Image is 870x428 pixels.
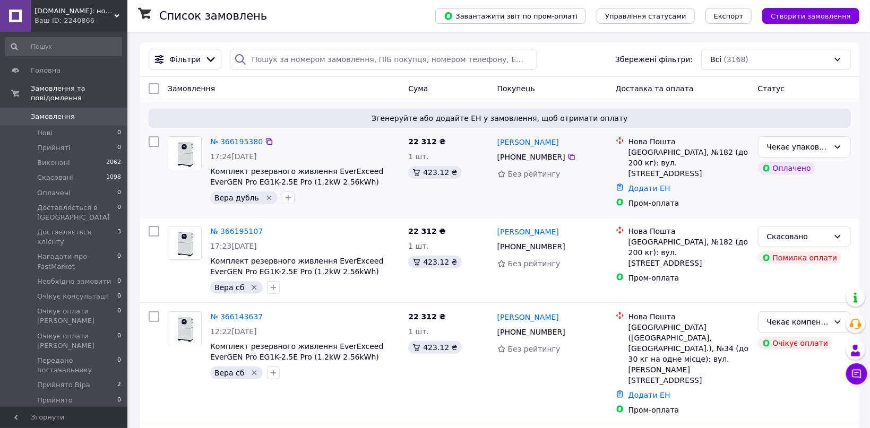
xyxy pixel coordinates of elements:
[210,342,384,361] a: Комплект резервного живлення EverExceed EverGEN Pro EG1K-2.5E Pro (1.2kW 2.56kWh)
[106,158,121,168] span: 2062
[628,147,750,179] div: [GEOGRAPHIC_DATA], №182 (до 200 кг): вул. [STREET_ADDRESS]
[159,10,267,22] h1: Список замовлень
[35,16,127,25] div: Ваш ID: 2240866
[37,331,117,351] span: Очікує оплати [PERSON_NAME]
[408,341,461,354] div: 423.12 ₴
[37,396,117,415] span: Прийнято [PERSON_NAME]
[628,136,750,147] div: Нова Пошта
[705,8,752,24] button: Експорт
[497,328,565,336] span: [PHONE_NUMBER]
[497,84,535,93] span: Покупець
[508,259,561,268] span: Без рейтингу
[37,203,117,222] span: Доставляється в [GEOGRAPHIC_DATA]
[37,228,117,247] span: Доставляється клієнту
[168,226,201,259] img: Фото товару
[497,242,565,251] span: [PHONE_NUMBER]
[37,277,111,286] span: Необхідно замовити
[628,237,750,268] div: [GEOGRAPHIC_DATA], №182 (до 200 кг): вул. [STREET_ADDRESS]
[169,54,201,65] span: Фільтри
[628,184,670,193] a: Додати ЕН
[616,84,694,93] span: Доставка та оплата
[117,252,121,271] span: 0
[37,252,117,271] span: Нагадати про FastMarket
[37,143,70,153] span: Прийняті
[444,11,578,21] span: Завантажити звіт по пром-оплаті
[724,55,749,64] span: (3168)
[210,137,263,146] a: № 366195380
[117,277,121,286] span: 0
[628,391,670,399] a: Додати ЕН
[106,173,121,182] span: 1098
[752,11,859,20] a: Створити замовлення
[117,380,121,390] span: 2
[408,312,446,321] span: 22 312 ₴
[408,227,446,235] span: 22 312 ₴
[628,405,750,415] div: Пром-оплата
[497,153,565,161] span: [PHONE_NUMBER]
[714,12,744,20] span: Експорт
[628,322,750,386] div: [GEOGRAPHIC_DATA] ([GEOGRAPHIC_DATA], [GEOGRAPHIC_DATA].), №34 (до 30 кг на одне місце): вул. [PE...
[168,84,215,93] span: Замовлення
[117,307,121,326] span: 0
[210,242,257,250] span: 17:23[DATE]
[597,8,695,24] button: Управління статусами
[497,312,559,322] a: [PERSON_NAME]
[37,292,109,301] span: Очікує консультації
[408,327,429,336] span: 1 шт.
[37,380,90,390] span: Прийнято Віра
[214,283,244,292] span: Вера сб
[31,84,127,103] span: Замовлення та повідомлення
[408,256,461,268] div: 423.12 ₴
[508,170,561,178] span: Без рейтингу
[168,312,201,345] img: Фото товару
[605,12,686,20] span: Управління статусами
[117,331,121,351] span: 0
[31,112,75,121] span: Замовлення
[37,173,73,182] span: Скасовані
[210,227,263,235] a: № 366195107
[758,84,785,93] span: Статус
[250,283,259,292] svg: Видалити мітку
[767,231,829,242] div: Скасовано
[37,128,53,138] span: Нові
[117,203,121,222] span: 0
[497,226,559,237] a: [PERSON_NAME]
[408,137,446,146] span: 22 312 ₴
[615,54,693,65] span: Збережені фільтри:
[210,152,257,161] span: 17:24[DATE]
[408,166,461,179] div: 423.12 ₴
[230,49,537,70] input: Пошук за номером замовлення, ПІБ покупця, номером телефону, Email, номером накладної
[168,136,202,170] a: Фото товару
[168,311,202,345] a: Фото товару
[710,54,721,65] span: Всі
[37,158,70,168] span: Виконані
[628,226,750,237] div: Нова Пошта
[168,137,201,170] img: Фото товару
[37,307,117,326] span: Очікує оплати [PERSON_NAME]
[210,257,384,276] a: Комплект резервного живлення EverExceed EverGEN Pro EG1K-2.5E Pro (1.2kW 2.56kWh)
[408,242,429,250] span: 1 шт.
[117,128,121,138] span: 0
[117,228,121,247] span: 3
[31,66,61,75] span: Головна
[762,8,859,24] button: Створити замовлення
[628,311,750,322] div: Нова Пошта
[628,273,750,283] div: Пром-оплата
[408,84,428,93] span: Cума
[250,369,259,377] svg: Видалити мітку
[117,292,121,301] span: 0
[758,337,833,350] div: Очікує оплати
[767,141,829,153] div: Чекає упаковки Віра
[628,198,750,208] div: Пром-оплата
[168,226,202,260] a: Фото товару
[435,8,586,24] button: Завантажити звіт по пром-оплаті
[408,152,429,161] span: 1 шт.
[153,113,847,124] span: Згенеруйте або додайте ЕН у замовлення, щоб отримати оплату
[767,316,829,328] div: Чекає компенсації
[758,162,815,174] div: Оплачено
[508,345,561,353] span: Без рейтингу
[214,194,259,202] span: Вера дубль
[35,6,114,16] span: FastMarket.com.ua: новинки домашньої альтернативної енергетики — інтернет-магазин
